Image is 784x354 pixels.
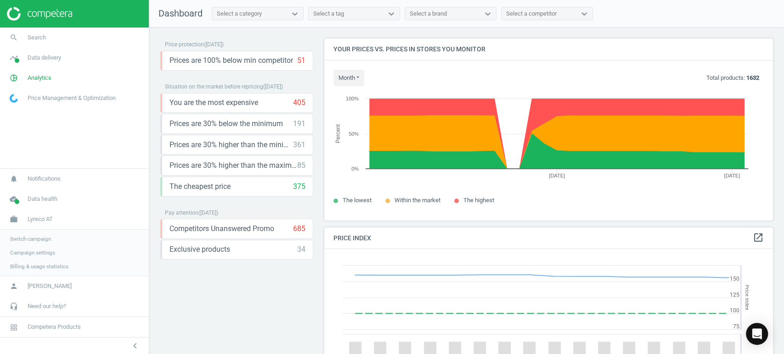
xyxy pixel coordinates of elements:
[724,173,740,178] tspan: [DATE]
[169,244,230,254] span: Exclusive products
[313,10,344,18] div: Select a tag
[5,277,23,295] i: person
[5,170,23,188] i: notifications
[10,235,51,243] span: Switch campaign
[730,276,739,282] text: 150
[293,98,305,108] div: 405
[169,140,293,150] span: Prices are 30% higher than the minimum
[28,54,61,62] span: Data delivery
[28,94,116,102] span: Price Management & Optimization
[217,10,262,18] div: Select a category
[204,41,224,48] span: ( [DATE] )
[506,10,557,18] div: Select a competitor
[395,197,440,204] span: Within the market
[198,210,218,216] span: ( [DATE] )
[346,96,359,101] text: 100%
[28,215,53,223] span: Lyreco AT
[293,119,305,129] div: 191
[324,227,773,249] h4: Price Index
[169,98,258,108] span: You are the most expensive
[28,74,51,82] span: Analytics
[5,29,23,46] i: search
[169,55,293,66] span: Prices are 100% below min competitor
[746,323,768,345] div: Open Intercom Messenger
[349,131,359,137] text: 50%
[410,10,447,18] div: Select a brand
[165,41,204,48] span: Price protection
[753,232,764,244] a: open_in_new
[28,175,61,183] span: Notifications
[753,232,764,243] i: open_in_new
[169,119,283,129] span: Prices are 30% below the minimum
[733,323,739,330] text: 75
[5,210,23,228] i: work
[169,224,274,234] span: Competitors Unanswered Promo
[334,124,341,143] tspan: Percent
[124,340,147,352] button: chevron_left
[297,55,305,66] div: 51
[169,160,297,171] span: Prices are 30% higher than the maximal
[730,307,739,314] text: 100
[5,298,23,315] i: headset_mic
[351,166,359,171] text: 0%
[5,49,23,66] i: timeline
[5,190,23,208] i: cloud_done
[333,70,364,86] button: month
[7,7,72,21] img: ajHJNr6hYgQAAAAASUVORK5CYII=
[158,8,203,19] span: Dashboard
[10,263,68,270] span: Billing & usage statistics
[165,83,263,90] span: Situation on the market before repricing
[463,197,494,204] span: The highest
[169,182,231,192] span: The cheapest price
[28,195,57,203] span: Data health
[293,224,305,234] div: 685
[324,39,773,60] h4: Your prices vs. prices in stores you monitor
[730,292,739,298] text: 125
[549,173,565,178] tspan: [DATE]
[28,323,81,331] span: Competera Products
[293,140,305,150] div: 361
[706,74,759,82] p: Total products:
[10,249,55,256] span: Campaign settings
[10,94,18,103] img: wGWNvw8QSZomAAAAABJRU5ErkJggg==
[165,210,198,216] span: Pay attention
[130,340,141,351] i: chevron_left
[297,244,305,254] div: 34
[28,33,46,42] span: Search
[293,182,305,192] div: 375
[5,69,23,87] i: pie_chart_outlined
[297,160,305,171] div: 85
[744,285,750,310] tspan: Price Index
[343,197,372,204] span: The lowest
[28,282,72,290] span: [PERSON_NAME]
[28,302,66,310] span: Need our help?
[263,83,283,90] span: ( [DATE] )
[746,74,759,81] b: 1632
